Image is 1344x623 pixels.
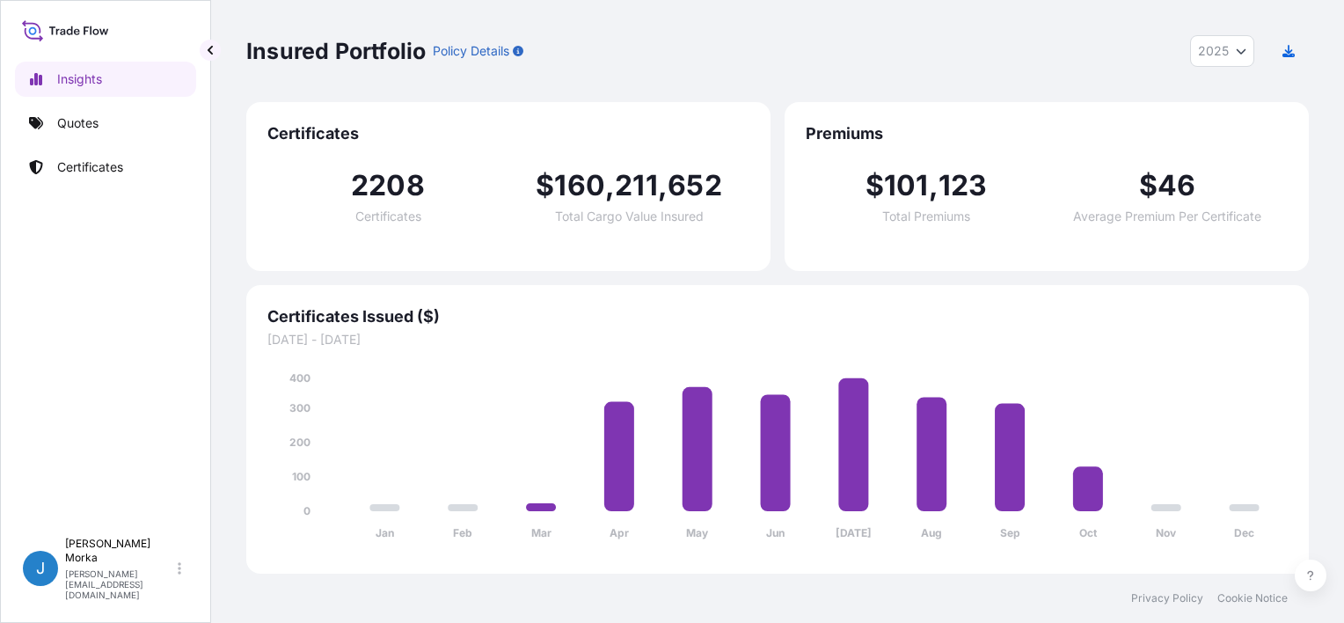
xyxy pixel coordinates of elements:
[882,210,970,223] span: Total Premiums
[866,172,884,200] span: $
[658,172,668,200] span: ,
[15,62,196,97] a: Insights
[246,37,426,65] p: Insured Portfolio
[1156,526,1177,539] tspan: Nov
[57,70,102,88] p: Insights
[376,526,394,539] tspan: Jan
[836,526,872,539] tspan: [DATE]
[65,568,174,600] p: [PERSON_NAME][EMAIL_ADDRESS][DOMAIN_NAME]
[929,172,939,200] span: ,
[1158,172,1195,200] span: 46
[355,210,421,223] span: Certificates
[15,106,196,141] a: Quotes
[555,210,704,223] span: Total Cargo Value Insured
[65,537,174,565] p: [PERSON_NAME] Morka
[57,158,123,176] p: Certificates
[939,172,988,200] span: 123
[1198,42,1229,60] span: 2025
[15,150,196,185] a: Certificates
[1131,591,1203,605] a: Privacy Policy
[1234,526,1254,539] tspan: Dec
[57,114,99,132] p: Quotes
[351,172,425,200] span: 2208
[536,172,554,200] span: $
[884,172,929,200] span: 101
[766,526,785,539] tspan: Jun
[1000,526,1020,539] tspan: Sep
[615,172,658,200] span: 211
[1079,526,1098,539] tspan: Oct
[289,371,310,385] tspan: 400
[531,526,551,539] tspan: Mar
[292,470,310,483] tspan: 100
[610,526,629,539] tspan: Apr
[267,306,1288,327] span: Certificates Issued ($)
[303,504,310,517] tspan: 0
[605,172,615,200] span: ,
[921,526,942,539] tspan: Aug
[267,123,749,144] span: Certificates
[453,526,472,539] tspan: Feb
[289,436,310,449] tspan: 200
[686,526,709,539] tspan: May
[36,560,45,577] span: J
[1073,210,1261,223] span: Average Premium Per Certificate
[554,172,605,200] span: 160
[433,42,509,60] p: Policy Details
[267,331,1288,348] span: [DATE] - [DATE]
[1190,35,1254,67] button: Year Selector
[1217,591,1288,605] a: Cookie Notice
[289,401,310,414] tspan: 300
[1139,172,1158,200] span: $
[668,172,722,200] span: 652
[806,123,1288,144] span: Premiums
